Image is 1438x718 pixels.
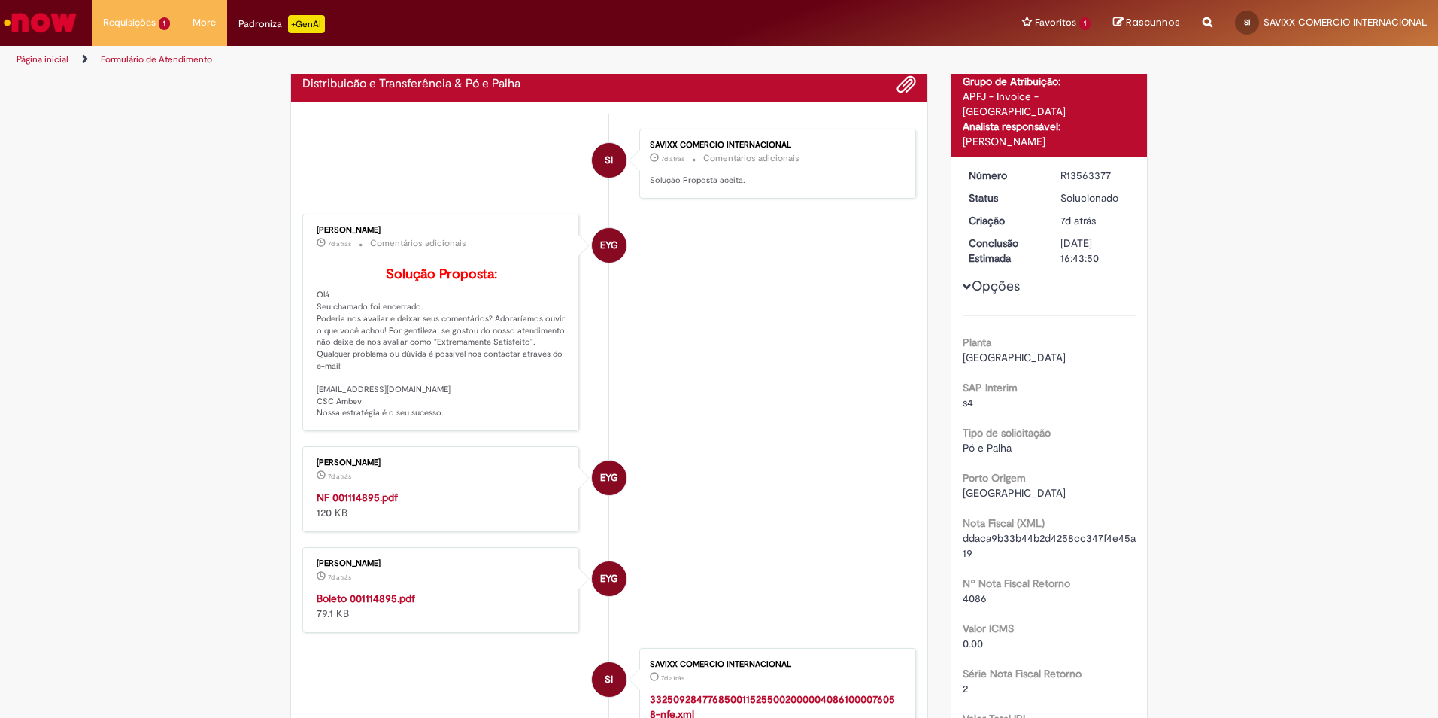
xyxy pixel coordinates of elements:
[963,134,1136,149] div: [PERSON_NAME]
[317,559,567,568] div: [PERSON_NAME]
[17,53,68,65] a: Página inicial
[963,637,983,650] span: 0.00
[328,472,351,481] time: 24/09/2025 15:16:14
[963,667,1082,680] b: Série Nota Fiscal Retorno
[963,441,1012,455] span: Pó e Palha
[605,662,613,698] span: SI
[1060,168,1130,183] div: R13563377
[288,15,325,33] p: +GenAi
[1244,17,1250,27] span: SI
[963,381,1018,394] b: SAP Interim
[386,266,497,283] b: Solução Proposta:
[1113,16,1180,30] a: Rascunhos
[963,592,987,605] span: 4086
[1264,16,1427,29] span: SAVIXX COMERCIO INTERNACIONAL
[957,236,1050,266] dt: Conclusão Estimada
[957,168,1050,183] dt: Número
[317,267,567,420] p: Olá Seu chamado foi encerrado. Poderia nos avaliar e deixar seus comentários? Adoraríamos ouvir o...
[1060,190,1130,205] div: Solucionado
[328,239,351,248] time: 24/09/2025 15:16:55
[238,15,325,33] div: Padroniza
[592,143,626,178] div: SAVIXX COMERCIO INTERNACIONAL
[661,674,684,683] span: 7d atrás
[957,213,1050,228] dt: Criação
[650,175,900,187] p: Solução Proposta aceita.
[328,472,351,481] span: 7d atrás
[963,486,1066,500] span: [GEOGRAPHIC_DATA]
[963,74,1136,89] div: Grupo de Atribuição:
[963,396,973,409] span: s4
[661,154,684,163] span: 7d atrás
[317,491,398,504] a: NF 001114895.pdf
[963,119,1136,134] div: Analista responsável:
[963,336,991,349] b: Planta
[600,227,618,263] span: EYG
[896,75,916,94] button: Adicionar anexos
[317,490,567,520] div: 120 KB
[1060,214,1096,227] time: 24/09/2025 14:44:10
[317,591,567,621] div: 79.1 KB
[963,351,1066,364] span: [GEOGRAPHIC_DATA]
[317,592,415,605] a: Boleto 001114895.pdf
[650,141,900,150] div: SAVIXX COMERCIO INTERNACIONAL
[963,89,1136,119] div: APFJ - Invoice - [GEOGRAPHIC_DATA]
[370,237,466,250] small: Comentários adicionais
[159,17,170,30] span: 1
[963,471,1026,485] b: Porto Origem
[963,577,1070,590] b: Nº Nota Fiscal Retorno
[592,662,626,697] div: SAVIXX COMERCIO INTERNACIONAL
[328,573,351,582] time: 24/09/2025 15:16:14
[963,426,1051,440] b: Tipo de solicitação
[1060,213,1130,228] div: 24/09/2025 14:44:10
[592,461,626,495] div: Emanuelle Yansen Greggio
[963,622,1014,635] b: Valor ICMS
[103,15,156,30] span: Requisições
[661,674,684,683] time: 24/09/2025 13:33:02
[101,53,212,65] a: Formulário de Atendimento
[11,46,948,74] ul: Trilhas de página
[703,152,799,165] small: Comentários adicionais
[193,15,216,30] span: More
[963,682,968,695] span: 2
[1126,15,1180,29] span: Rascunhos
[1035,15,1076,30] span: Favoritos
[317,458,567,467] div: [PERSON_NAME]
[2,8,79,38] img: ServiceNow
[600,561,618,597] span: EYG
[661,154,684,163] time: 24/09/2025 16:16:31
[605,142,613,178] span: SI
[600,460,618,496] span: EYG
[957,190,1050,205] dt: Status
[302,78,520,91] h2: Distribuicão e Transferência & Pó e Palha Histórico de tíquete
[650,660,900,669] div: SAVIXX COMERCIO INTERNACIONAL
[592,228,626,263] div: Emanuelle Yansen Greggio
[1079,17,1091,30] span: 1
[963,516,1045,530] b: Nota Fiscal (XML)
[1060,214,1096,227] span: 7d atrás
[328,239,351,248] span: 7d atrás
[328,573,351,582] span: 7d atrás
[963,531,1136,560] span: ddaca9b33b44b2d4258cc347f4e45a19
[317,226,567,235] div: [PERSON_NAME]
[592,561,626,596] div: Emanuelle Yansen Greggio
[1060,236,1130,266] div: [DATE] 16:43:50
